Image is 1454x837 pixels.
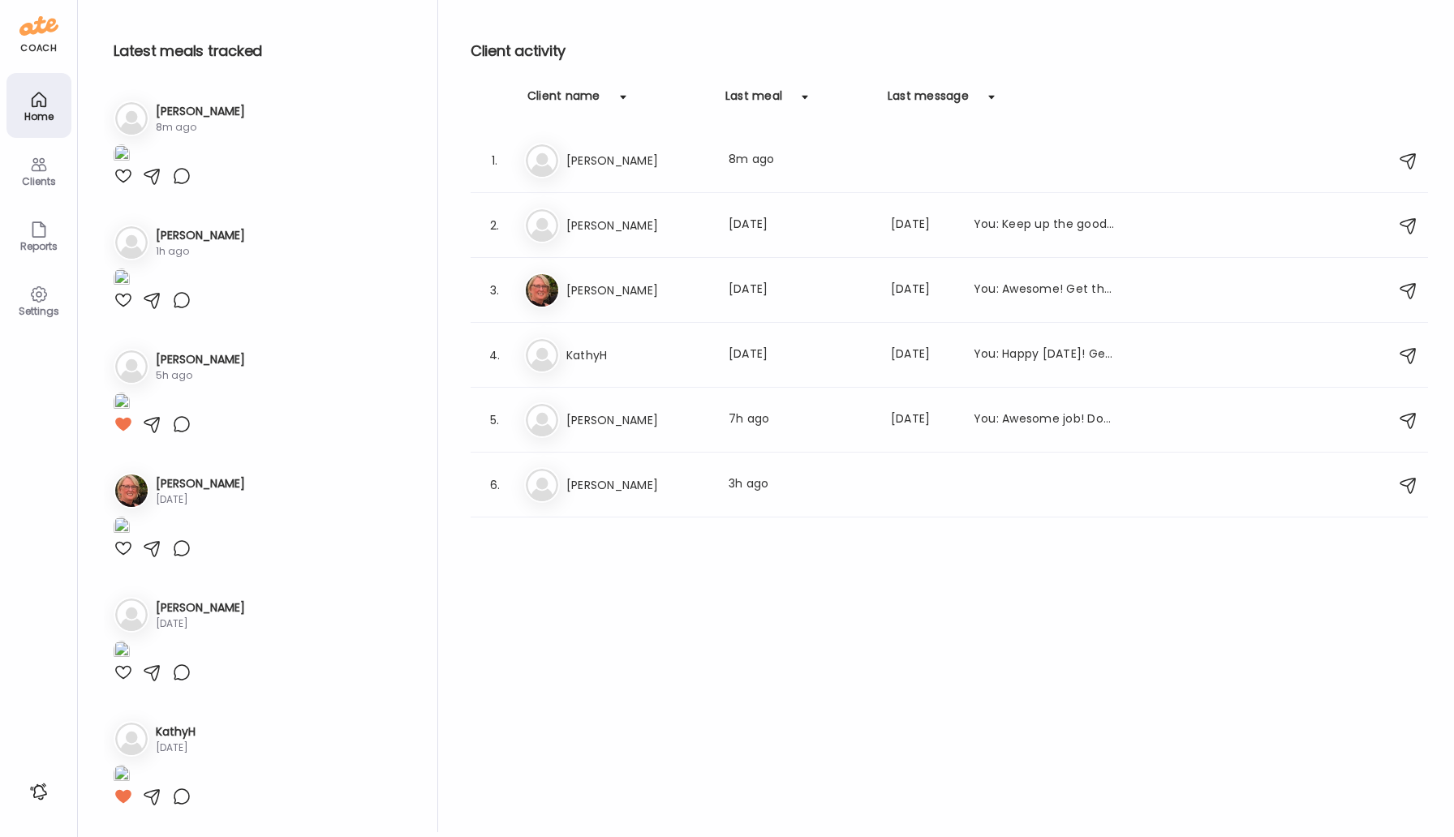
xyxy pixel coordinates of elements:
[526,144,558,177] img: bg-avatar-default.svg
[156,492,245,507] div: [DATE]
[156,120,245,135] div: 8m ago
[115,226,148,259] img: bg-avatar-default.svg
[485,216,505,235] div: 2.
[114,641,130,663] img: images%2FTWbYycbN6VXame8qbTiqIxs9Hvy2%2FFRyFfMZ9BpN0IfweyF8J%2FzlHwASG0ERPT8kKQeeu4_1080
[566,475,709,495] h3: [PERSON_NAME]
[156,103,245,120] h3: [PERSON_NAME]
[974,216,1116,235] div: You: Keep up the good work! Get that food in!
[566,151,709,170] h3: [PERSON_NAME]
[526,274,558,307] img: avatars%2FahVa21GNcOZO3PHXEF6GyZFFpym1
[10,306,68,316] div: Settings
[974,281,1116,300] div: You: Awesome! Get that sleep in for [DATE] and [DATE], you're doing great!
[115,102,148,135] img: bg-avatar-default.svg
[114,268,130,290] img: images%2FMmnsg9FMMIdfUg6NitmvFa1XKOJ3%2F0nUP56kl0JHMhG83QNws%2FOQ2TeVcSkYnfthqCxf9B_1080
[526,404,558,436] img: bg-avatar-default.svg
[891,281,954,300] div: [DATE]
[566,281,709,300] h3: [PERSON_NAME]
[156,351,245,368] h3: [PERSON_NAME]
[485,281,505,300] div: 3.
[115,474,148,507] img: avatars%2FahVa21GNcOZO3PHXEF6GyZFFpym1
[10,241,68,251] div: Reports
[156,244,245,259] div: 1h ago
[156,227,245,244] h3: [PERSON_NAME]
[891,216,954,235] div: [DATE]
[10,176,68,187] div: Clients
[115,723,148,755] img: bg-avatar-default.svg
[974,410,1116,430] div: You: Awesome job! Don't forget to add in sleep and water intake! Keep up the good work!
[566,410,709,430] h3: [PERSON_NAME]
[114,39,411,63] h2: Latest meals tracked
[10,111,68,122] div: Home
[115,350,148,383] img: bg-avatar-default.svg
[114,393,130,414] img: images%2FCVHIpVfqQGSvEEy3eBAt9lLqbdp1%2F4XigHlzY5KYLeY0lxvCt%2FLDpl9rmZo7pabqfuutiK_1080
[19,13,58,39] img: ate
[485,151,505,170] div: 1.
[891,410,954,430] div: [DATE]
[729,281,871,300] div: [DATE]
[156,740,196,755] div: [DATE]
[974,346,1116,365] div: You: Happy [DATE]! Get that food/water/sleep in from the past few days [DATE]! Enjoy your weekend!
[114,765,130,787] img: images%2FMTny8fGZ1zOH0uuf6Y6gitpLC3h1%2FGDOGd4TLh1UCzzxAx6H2%2FbnV8A4X66vmwbCxSwkZZ_1080
[729,151,871,170] div: 8m ago
[114,144,130,166] img: images%2FZ3DZsm46RFSj8cBEpbhayiVxPSD3%2FwsJ0FVnhNoV10Cxy7IFo%2FIOUfPy1FinSbY9QkNXkj_1080
[485,475,505,495] div: 6.
[485,410,505,430] div: 5.
[729,216,871,235] div: [DATE]
[526,339,558,371] img: bg-avatar-default.svg
[485,346,505,365] div: 4.
[891,346,954,365] div: [DATE]
[566,216,709,235] h3: [PERSON_NAME]
[156,616,245,631] div: [DATE]
[729,475,871,495] div: 3h ago
[527,88,600,114] div: Client name
[729,346,871,365] div: [DATE]
[566,346,709,365] h3: KathyH
[526,209,558,242] img: bg-avatar-default.svg
[114,517,130,539] img: images%2FahVa21GNcOZO3PHXEF6GyZFFpym1%2Fq304agSlTAzaEvrPF9Qj%2FVSMOKhpFAxST5uvERZ85_1080
[20,41,57,55] div: coach
[156,599,245,616] h3: [PERSON_NAME]
[156,475,245,492] h3: [PERSON_NAME]
[156,368,245,383] div: 5h ago
[526,469,558,501] img: bg-avatar-default.svg
[888,88,969,114] div: Last message
[156,723,196,740] h3: KathyH
[729,410,871,430] div: 7h ago
[725,88,782,114] div: Last meal
[115,599,148,631] img: bg-avatar-default.svg
[471,39,1428,63] h2: Client activity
